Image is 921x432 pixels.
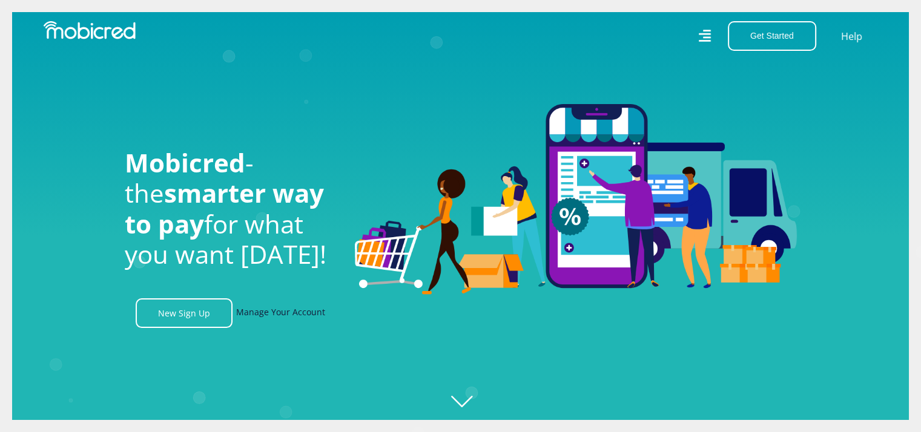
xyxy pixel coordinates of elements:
[44,21,136,39] img: Mobicred
[236,298,325,328] a: Manage Your Account
[125,175,324,240] span: smarter way to pay
[840,28,863,44] a: Help
[136,298,233,328] a: New Sign Up
[125,145,245,180] span: Mobicred
[125,148,337,270] h1: - the for what you want [DATE]!
[728,21,816,51] button: Get Started
[355,104,797,295] img: Welcome to Mobicred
